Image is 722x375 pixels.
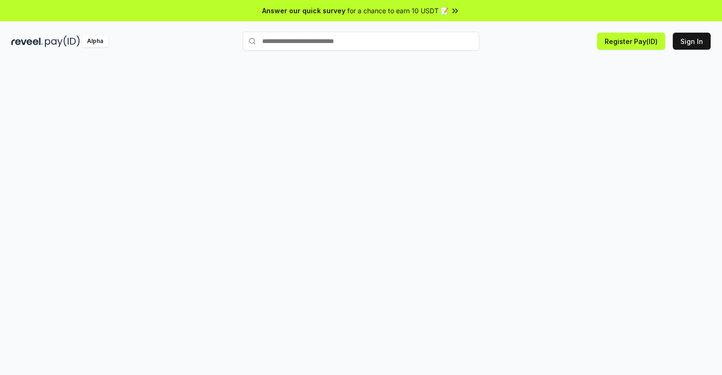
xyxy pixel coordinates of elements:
[82,35,108,47] div: Alpha
[45,35,80,47] img: pay_id
[262,6,345,16] span: Answer our quick survey
[347,6,449,16] span: for a chance to earn 10 USDT 📝
[673,33,711,50] button: Sign In
[597,33,665,50] button: Register Pay(ID)
[11,35,43,47] img: reveel_dark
